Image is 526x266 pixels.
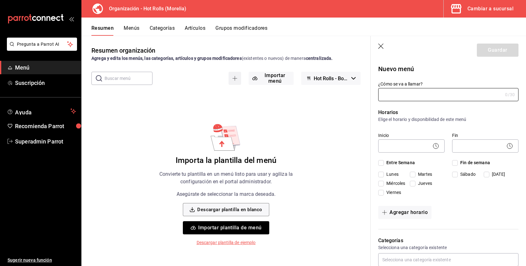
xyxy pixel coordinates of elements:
[147,170,305,185] p: Convierte tu plantilla en un menú listo para usar y agiliza la configuración en el portal adminis...
[69,16,74,21] button: open_drawer_menu
[306,56,333,61] strong: centralizada.
[384,171,399,178] span: Lunes
[124,25,139,36] button: Menús
[384,180,405,187] span: Miércoles
[91,25,526,36] div: navigation tabs
[183,221,269,234] button: Importar plantilla de menú
[183,203,269,216] button: Descargar plantilla en blanco
[415,171,432,178] span: Martes
[15,63,76,72] span: Menú
[378,206,431,219] button: Agregar horario
[378,244,518,251] p: Selecciona una categoría existente
[177,190,276,198] p: Asegúrate de seleccionar la marca deseada.
[91,25,114,36] button: Resumen
[17,41,67,48] span: Pregunta a Parrot AI
[378,82,518,86] label: ¿Cómo se va a llamar?
[215,25,267,36] button: Grupos modificadores
[458,159,490,166] span: Fin de semana
[15,137,76,146] span: Superadmin Parrot
[458,171,476,178] span: Sábado
[15,122,76,130] span: Recomienda Parrot
[384,159,415,166] span: Entre Semana
[197,239,256,246] p: Descargar plantilla de ejemplo
[7,38,77,51] button: Pregunta a Parrot AI
[104,5,186,13] h3: Organización - Hot Rolls (Morelia)
[452,133,518,138] label: Fin
[301,72,361,85] button: Hot Rolls - Borrador
[91,46,156,55] div: Resumen organización
[15,107,68,115] span: Ayuda
[8,257,76,263] span: Sugerir nueva función
[489,171,505,178] span: [DATE]
[384,189,401,196] span: Viernes
[91,56,242,61] strong: Agrega y edita los menús, las categorías, artículos y grupos modificadores
[4,45,77,52] a: Pregunta a Parrot AI
[185,25,205,36] button: Artículos
[415,180,432,187] span: Jueves
[150,25,175,36] button: Categorías
[91,55,361,62] div: (existentes o nuevos) de manera
[314,76,349,81] span: Hot Rolls - Borrador
[505,91,515,98] div: 0 /30
[15,79,76,87] span: Suscripción
[467,4,513,13] div: Cambiar a sucursal
[378,116,518,123] p: Elige el horario y disponibilidad de este menú
[249,72,294,85] button: Importar menú
[378,133,445,138] label: Inicio
[378,64,518,74] p: Nuevo menú
[176,156,276,165] h6: Importa la plantilla del menú
[105,72,152,85] input: Buscar menú
[378,109,518,116] p: Horarios
[378,237,518,244] p: Categorías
